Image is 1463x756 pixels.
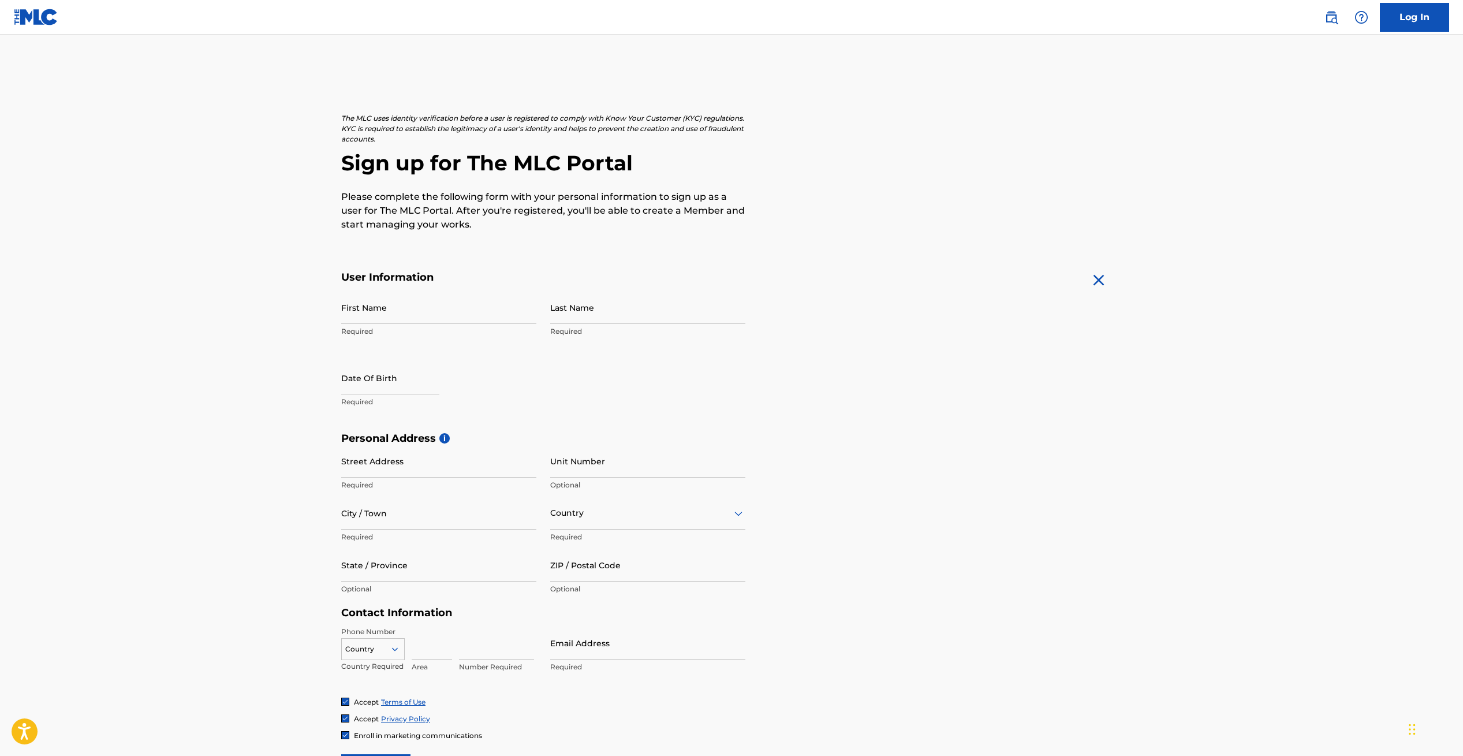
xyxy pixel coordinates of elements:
img: search [1324,10,1338,24]
a: Public Search [1320,6,1343,29]
h5: Contact Information [341,606,745,620]
p: Optional [550,480,745,490]
p: Required [550,662,745,672]
h2: Sign up for The MLC Portal [341,150,1122,176]
p: Optional [550,584,745,594]
h5: Personal Address [341,432,1122,445]
a: Terms of Use [381,698,426,706]
p: Required [341,397,536,407]
img: checkbox [342,732,349,739]
h5: User Information [341,271,745,284]
img: help [1354,10,1368,24]
a: Privacy Policy [381,714,430,723]
div: Widget de chat [1405,701,1463,756]
span: Accept [354,698,379,706]
img: checkbox [342,715,349,722]
span: Accept [354,714,379,723]
p: The MLC uses identity verification before a user is registered to comply with Know Your Customer ... [341,113,745,144]
p: Required [550,532,745,542]
p: Required [341,326,536,337]
p: Please complete the following form with your personal information to sign up as a user for The ML... [341,190,745,232]
img: checkbox [342,698,349,705]
a: Log In [1380,3,1449,32]
span: Enroll in marketing communications [354,731,482,740]
p: Optional [341,584,536,594]
div: Help [1350,6,1373,29]
span: i [439,433,450,444]
div: Arrastrar [1409,712,1416,747]
p: Required [341,480,536,490]
img: close [1089,271,1108,289]
p: Area [412,662,452,672]
p: Number Required [459,662,534,672]
p: Required [550,326,745,337]
p: Required [341,532,536,542]
iframe: Chat Widget [1405,701,1463,756]
p: Country Required [341,661,405,672]
img: MLC Logo [14,9,58,25]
